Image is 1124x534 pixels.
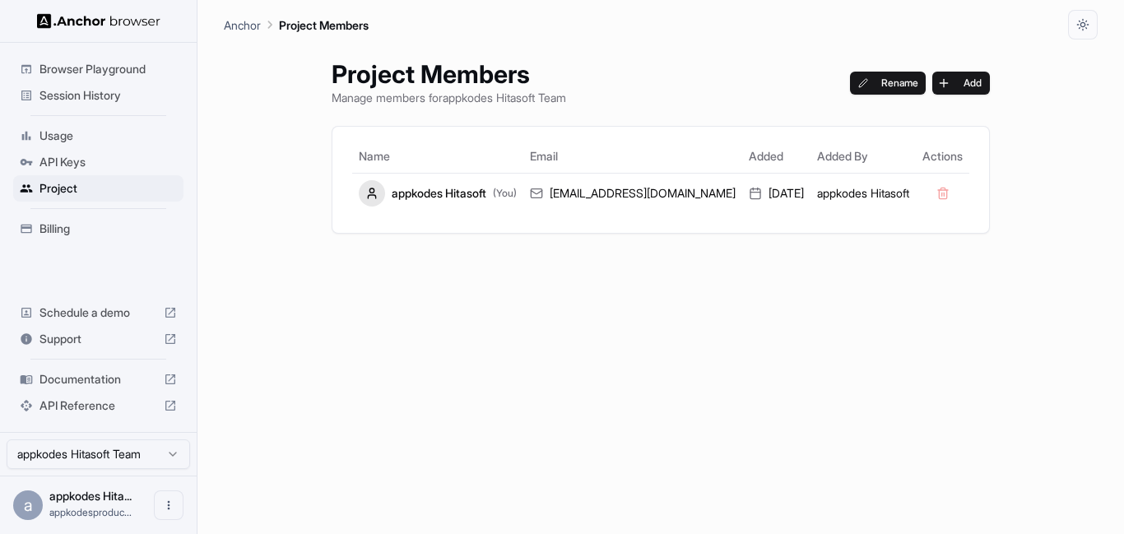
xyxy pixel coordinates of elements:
[359,180,517,207] div: appkodes Hitasoft
[39,87,177,104] span: Session History
[13,392,183,419] div: API Reference
[39,128,177,144] span: Usage
[39,180,177,197] span: Project
[39,304,157,321] span: Schedule a demo
[39,397,157,414] span: API Reference
[39,154,177,170] span: API Keys
[916,140,969,173] th: Actions
[39,221,177,237] span: Billing
[810,173,916,213] td: appkodes Hitasoft
[39,61,177,77] span: Browser Playground
[493,187,517,200] span: (You)
[13,366,183,392] div: Documentation
[49,506,132,518] span: appkodesproduct@gmail.com
[13,82,183,109] div: Session History
[332,89,566,106] p: Manage members for appkodes Hitasoft Team
[13,175,183,202] div: Project
[13,326,183,352] div: Support
[37,13,160,29] img: Anchor Logo
[850,72,927,95] button: Rename
[224,16,369,34] nav: breadcrumb
[352,140,523,173] th: Name
[224,16,261,34] p: Anchor
[279,16,369,34] p: Project Members
[749,185,804,202] div: [DATE]
[523,140,742,173] th: Email
[810,140,916,173] th: Added By
[13,56,183,82] div: Browser Playground
[332,59,566,89] h1: Project Members
[39,331,157,347] span: Support
[154,490,183,520] button: Open menu
[13,216,183,242] div: Billing
[13,300,183,326] div: Schedule a demo
[530,185,736,202] div: [EMAIL_ADDRESS][DOMAIN_NAME]
[13,123,183,149] div: Usage
[13,149,183,175] div: API Keys
[13,490,43,520] div: a
[49,489,132,503] span: appkodes Hitasoft
[39,371,157,388] span: Documentation
[932,72,990,95] button: Add
[742,140,810,173] th: Added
